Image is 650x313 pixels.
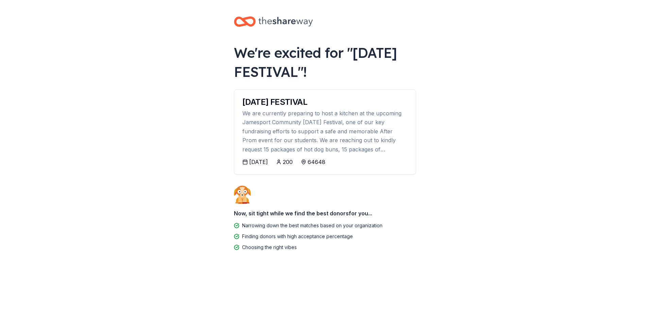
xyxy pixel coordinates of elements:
div: 200 [283,158,293,166]
div: 64648 [308,158,325,166]
div: We are currently preparing to host a kitchen at the upcoming Jamesport Community [DATE] Festival,... [242,109,408,154]
div: Now, sit tight while we find the best donors for you... [234,207,416,220]
div: Finding donors with high acceptance percentage [242,232,353,241]
div: [DATE] [249,158,268,166]
div: Choosing the right vibes [242,243,297,251]
div: [DATE] FESTIVAL [242,98,408,106]
img: Dog waiting patiently [234,185,251,204]
div: We're excited for " [DATE] FESTIVAL "! [234,43,416,81]
div: Narrowing down the best matches based on your organization [242,221,382,230]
